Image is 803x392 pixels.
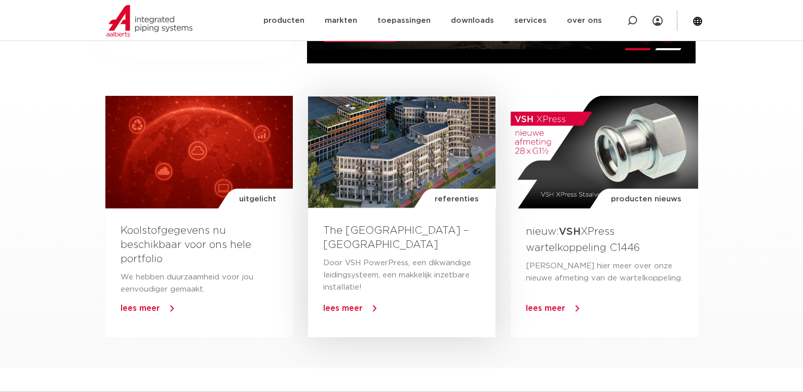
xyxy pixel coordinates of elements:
span: producten nieuws [611,189,681,210]
span: referenties [435,189,479,210]
p: [PERSON_NAME] hier meer over onze nieuwe afmeting van de wartelkoppeling. [526,260,683,284]
a: nieuw:VSHXPress wartelkoppeling C1446 [526,227,640,253]
li: Page dot 2 [655,48,681,50]
a: lees meer [526,304,565,312]
span: uitgelicht [239,189,276,210]
p: We hebben duurzaamheid voor jou eenvoudiger gemaakt. [121,271,278,296]
a: lees meer [323,304,363,312]
a: Koolstofgegevens nu beschikbaar voor ons hele portfolio [121,226,251,264]
p: Door VSH PowerPress, een dikwandige leidingsysteem, een makkelijk inzetbare installatie! [323,257,480,294]
li: Page dot 1 [624,48,651,50]
a: The [GEOGRAPHIC_DATA] – [GEOGRAPHIC_DATA] [323,226,469,250]
strong: VSH [559,227,581,237]
a: lees meer [121,304,160,312]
